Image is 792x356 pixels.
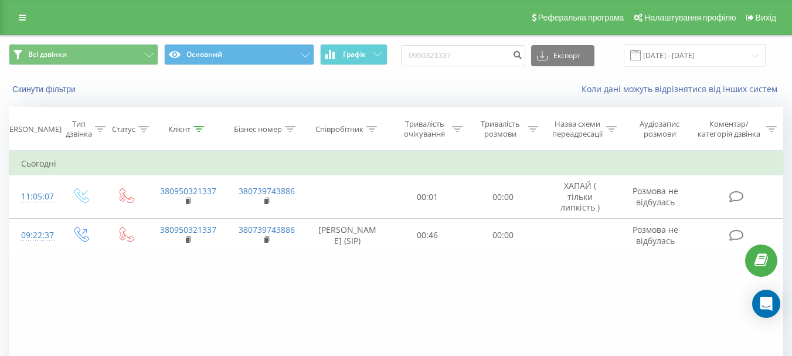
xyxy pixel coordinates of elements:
td: [PERSON_NAME] (SIP) [305,218,390,252]
button: Експорт [531,45,594,66]
a: 380950321337 [160,185,216,196]
div: Тривалість розмови [476,119,525,139]
button: Основний [164,44,314,65]
span: Розмова не відбулась [633,185,678,207]
span: Налаштування профілю [644,13,736,22]
a: Коли дані можуть відрізнятися вiд інших систем [582,83,783,94]
button: Скинути фільтри [9,84,81,94]
td: 00:01 [390,175,465,219]
button: Графік [320,44,387,65]
td: 00:00 [465,218,541,252]
div: Назва схеми переадресації [552,119,603,139]
div: Співробітник [315,124,363,134]
span: Реферальна програма [538,13,624,22]
button: Всі дзвінки [9,44,158,65]
a: 380739743886 [239,185,295,196]
td: Сьогодні [9,152,783,175]
div: Аудіозапис розмови [630,119,689,139]
div: Коментар/категорія дзвінка [695,119,763,139]
a: 380739743886 [239,224,295,235]
td: 00:46 [390,218,465,252]
div: [PERSON_NAME] [2,124,62,134]
div: Бізнес номер [234,124,282,134]
div: Тип дзвінка [66,119,92,139]
a: 380950321337 [160,224,216,235]
div: 09:22:37 [21,224,46,247]
div: Open Intercom Messenger [752,290,780,318]
td: ХАПАЙ ( тільки липкість ) [541,175,620,219]
span: Вихід [756,13,776,22]
input: Пошук за номером [401,45,525,66]
div: Статус [112,124,135,134]
span: Розмова не відбулась [633,224,678,246]
div: Тривалість очікування [400,119,449,139]
div: Клієнт [168,124,191,134]
td: 00:00 [465,175,541,219]
span: Всі дзвінки [28,50,67,59]
span: Графік [343,50,366,59]
div: 11:05:07 [21,185,46,208]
